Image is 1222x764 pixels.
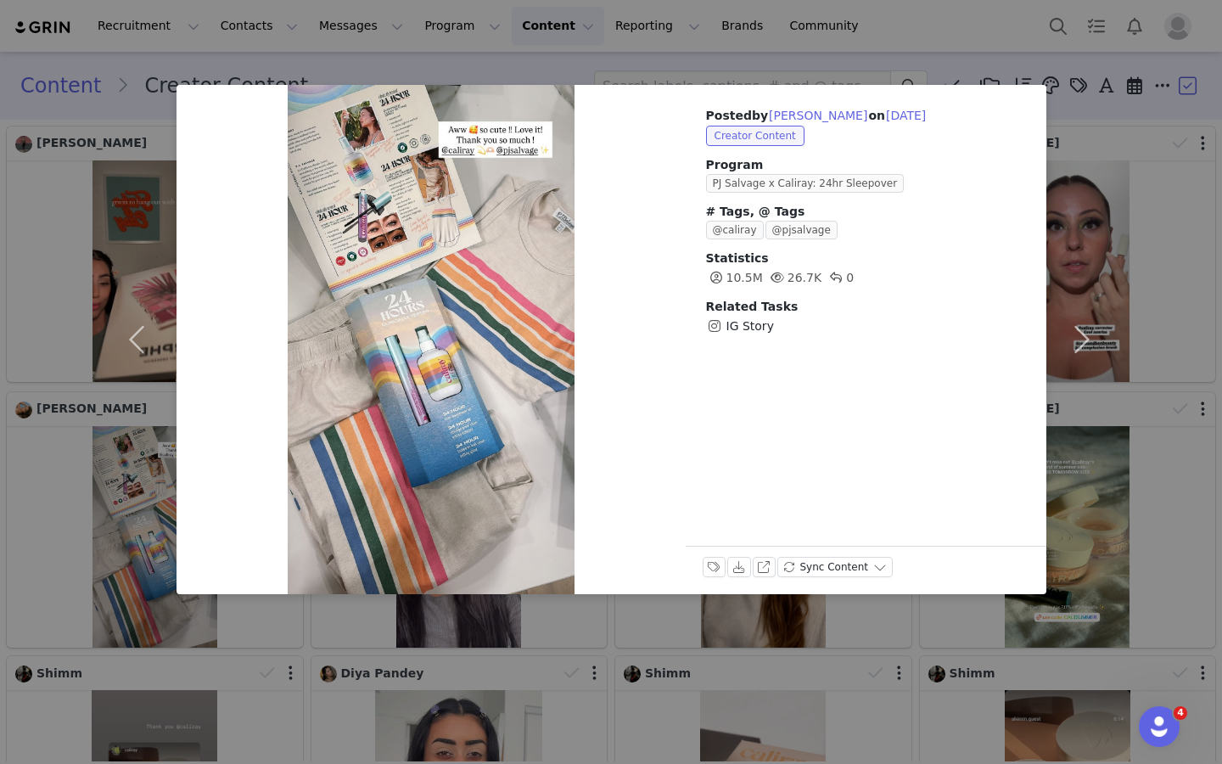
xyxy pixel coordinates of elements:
button: [PERSON_NAME] [768,105,868,126]
span: Program [706,156,1026,174]
span: Related Tasks [706,300,799,313]
span: @pjsalvage [765,221,838,239]
span: @caliray [706,221,764,239]
span: Statistics [706,251,769,265]
button: [DATE] [885,105,927,126]
span: Posted on [706,109,928,122]
button: Sync Content [777,557,893,577]
span: IG Story [726,317,774,335]
span: # Tags, @ Tags [706,205,805,218]
span: Creator Content [706,126,804,146]
span: 10.5M [706,271,763,284]
span: 26.7K [767,271,821,284]
span: 4 [1174,706,1187,720]
span: by [752,109,868,122]
span: PJ Salvage x Caliray: 24hr Sleepover [706,174,905,193]
a: PJ Salvage x Caliray: 24hr Sleepover [706,176,911,189]
iframe: Intercom live chat [1139,706,1180,747]
span: 0 [826,271,854,284]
